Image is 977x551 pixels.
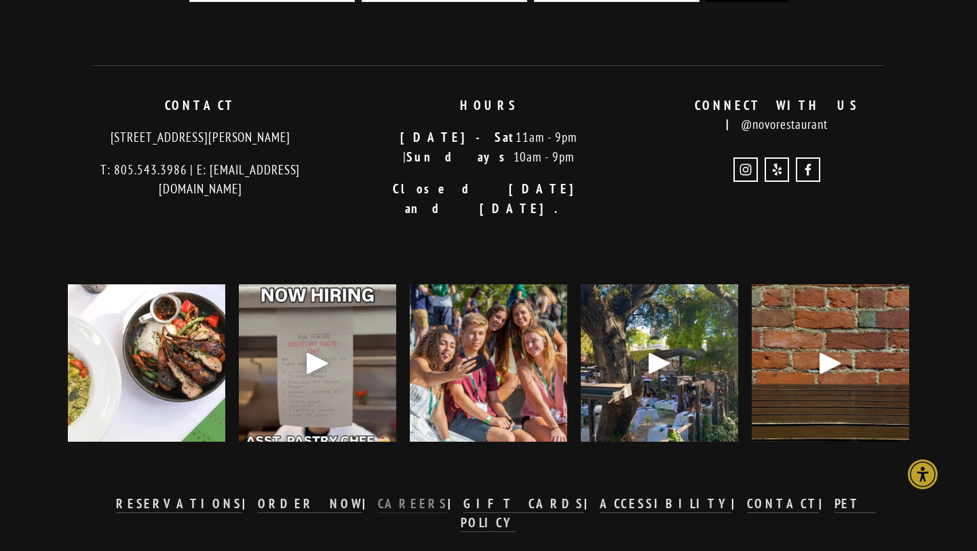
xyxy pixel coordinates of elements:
strong: CONNECT WITH US | [695,97,873,133]
p: 11am - 9pm | 10am - 9pm [356,128,621,166]
a: RESERVATIONS [116,495,242,513]
p: @novorestaurant [644,96,909,134]
img: The countdown to holiday parties has begun! 🎉 Whether you&rsquo;re planning something cozy at Nov... [48,284,245,442]
strong: CAREERS [378,495,448,512]
strong: | [819,495,835,512]
strong: Closed [DATE] and [DATE]. [393,180,599,216]
strong: | [448,495,463,512]
a: ACCESSIBILITY [600,495,731,513]
strong: CONTACT [165,97,237,113]
strong: | [584,495,600,512]
a: GIFT CARDS [463,495,584,513]
a: Instagram [733,157,758,182]
strong: ORDER NOW [258,495,362,512]
strong: CONTACT [747,495,819,512]
div: Accessibility Menu [908,459,938,489]
div: Play [814,347,847,379]
strong: ACCESSIBILITY [600,495,731,512]
strong: | [731,495,747,512]
strong: | [242,495,258,512]
a: CONTACT [747,495,819,513]
p: T: 805.543.3986 | E: [EMAIL_ADDRESS][DOMAIN_NAME] [68,160,333,199]
p: [STREET_ADDRESS][PERSON_NAME] [68,128,333,147]
strong: Sundays [406,149,514,165]
strong: | [362,495,378,512]
div: Play [643,347,676,379]
strong: [DATE]-Sat [400,129,516,145]
div: Play [301,347,334,379]
a: ORDER NOW [258,495,362,513]
a: CAREERS [378,495,448,513]
strong: RESERVATIONS [116,495,242,512]
a: Novo Restaurant and Lounge [796,157,820,182]
a: Yelp [765,157,789,182]
img: Welcome back, Mustangs! 🐎 WOW Week is here and we&rsquo;re excited to kick off the school year wi... [410,284,567,442]
strong: HOURS [460,97,517,113]
strong: GIFT CARDS [463,495,584,512]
